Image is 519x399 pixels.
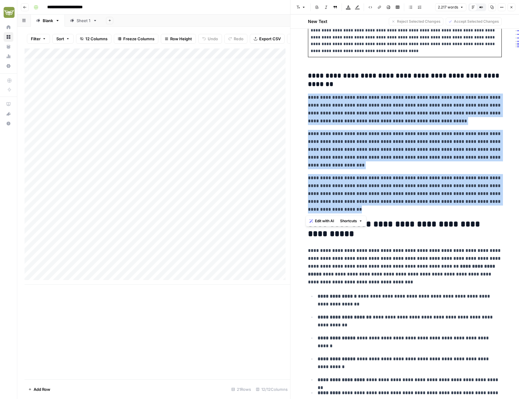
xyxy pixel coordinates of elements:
button: Reject Selected Changes [389,18,443,25]
a: AirOps Academy [4,99,13,109]
button: Workspace: Evergreen Media [4,5,13,20]
span: Accept Selected Changes [454,19,499,24]
span: 12 Columns [85,36,107,42]
span: Sort [56,36,64,42]
a: Blank [31,15,65,27]
div: Blank [43,18,53,24]
a: Your Data [4,42,13,51]
button: Export CSV [250,34,285,44]
a: Settings [4,61,13,71]
span: Add Row [34,386,50,392]
span: Edit with AI [315,218,334,224]
div: What's new? [4,109,13,118]
a: Browse [4,32,13,42]
button: 12 Columns [76,34,111,44]
button: Redo [224,34,247,44]
button: Row Height [161,34,196,44]
span: Undo [208,36,218,42]
span: Shortcuts [340,218,357,224]
a: Sheet 1 [65,15,102,27]
span: Row Height [170,36,192,42]
span: 2.217 words [438,5,458,10]
div: 21 Rows [229,384,253,394]
button: Freeze Columns [114,34,158,44]
span: Reject Selected Changes [397,19,441,24]
button: Help + Support [4,119,13,128]
h2: New Text [308,18,327,25]
div: Sheet 1 [77,18,91,24]
button: Add Row [25,384,54,394]
button: What's new? [4,109,13,119]
button: Sort [52,34,74,44]
button: Undo [198,34,222,44]
span: Export CSV [259,36,281,42]
span: Filter [31,36,41,42]
span: Freeze Columns [123,36,154,42]
a: Usage [4,51,13,61]
button: 2.217 words [435,3,466,11]
button: Shortcuts [338,217,365,225]
button: Accept Selected Changes [446,18,502,25]
a: Home [4,22,13,32]
span: Redo [234,36,243,42]
button: Filter [27,34,50,44]
button: Edit with AI [307,217,336,225]
div: 12/12 Columns [253,384,290,394]
img: Evergreen Media Logo [4,7,15,18]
